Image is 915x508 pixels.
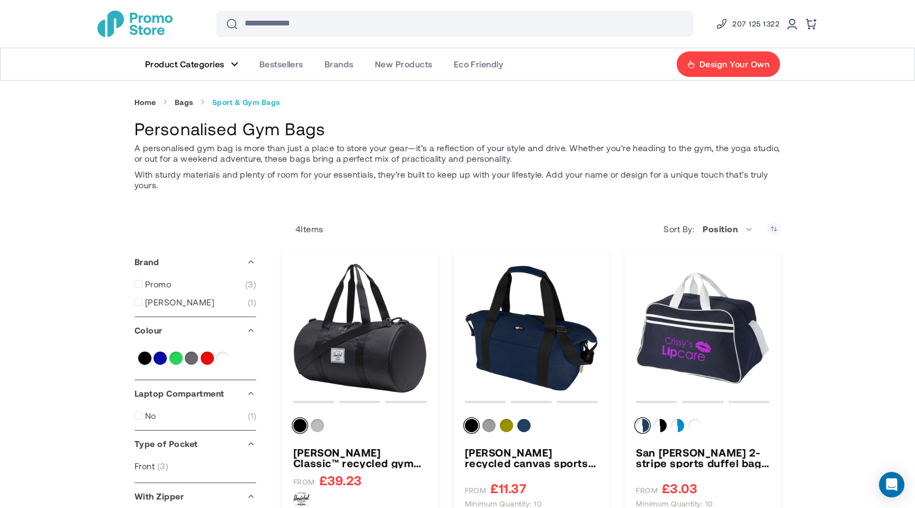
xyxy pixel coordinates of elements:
[134,297,256,308] a: [PERSON_NAME] 1
[663,224,697,234] label: Sort By
[134,461,155,471] span: Front
[134,317,256,344] div: Colour
[653,419,667,432] div: Solid black&White
[201,352,214,365] a: Red
[465,447,598,468] h3: [PERSON_NAME] recycled canvas sports duffel bag 25L
[767,222,781,235] a: Set Descending Direction
[703,224,738,234] span: Position
[662,481,697,495] span: £3.03
[465,261,598,395] img: Joey GRS recycled canvas sports duffel bag 25L
[145,279,171,290] span: Promo
[293,419,427,436] div: Colour
[157,461,168,471] span: 3
[248,410,256,421] span: 1
[97,11,173,37] img: Promotional Merchandise
[134,431,256,457] div: Type of Pocket
[293,419,307,432] div: Solid black
[636,261,769,395] img: San Jose 2-stripe sports duffel bag 30L
[293,492,309,506] img: Herschel
[293,261,427,395] img: Herschel Classic™ recycled gym bag 27L
[732,17,779,30] span: 207 125 1322
[319,474,362,487] span: £39.23
[636,419,769,436] div: Colour
[145,410,156,421] span: No
[465,447,598,468] a: Joey GRS recycled canvas sports duffel bag 25L
[293,447,427,468] a: Herschel Classic™ recycled gym bag 27L
[282,224,324,234] p: Items
[636,419,649,432] div: Navy&White
[145,297,214,308] span: [PERSON_NAME]
[699,59,769,69] span: Design Your Own
[500,419,513,432] div: Olive
[490,481,526,495] span: £11.37
[697,218,759,240] span: Position
[97,11,173,37] a: store logo
[259,59,303,69] span: Bestsellers
[245,279,256,290] span: 3
[636,447,769,468] h3: San [PERSON_NAME] 2-stripe sports duffel bag 30L
[293,477,315,487] span: FROM
[134,169,781,190] p: With sturdy materials and plenty of room for your essentials, they’re built to keep up with your ...
[154,352,167,365] a: Blue
[295,224,301,234] span: 4
[138,352,151,365] a: Black
[879,472,904,497] div: Open Intercom Messenger
[465,486,487,495] span: FROM
[185,352,198,365] a: Grey
[248,297,256,308] span: 1
[715,17,779,30] a: Phone
[145,59,225,69] span: Product Categories
[465,419,478,432] div: Solid black
[169,352,183,365] a: Green
[688,419,702,432] div: White&White
[134,380,256,407] div: Laptop Compartment
[482,419,496,432] div: Grey
[134,117,781,140] h1: Personalised Gym Bags
[636,447,769,468] a: San Jose 2-stripe sports duffel bag 30L
[134,249,256,275] div: Brand
[325,59,354,69] span: Brands
[175,98,194,107] a: Bags
[465,419,598,436] div: Colour
[375,59,433,69] span: New Products
[671,419,684,432] div: Process blue&White
[216,352,229,365] a: White
[636,486,658,495] span: FROM
[134,279,256,290] a: Promo 3
[517,419,531,432] div: Navy
[134,461,168,471] a: Front 3
[311,419,324,432] div: Heather grey
[134,143,781,164] p: A personalised gym bag is more than just a place to store your gear—it’s a reflection of your sty...
[212,98,281,107] strong: Sport & Gym Bags
[134,98,156,107] a: Home
[134,410,256,421] a: No 1
[454,59,504,69] span: Eco Friendly
[293,447,427,468] h3: [PERSON_NAME] Classic™ recycled gym bag 27L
